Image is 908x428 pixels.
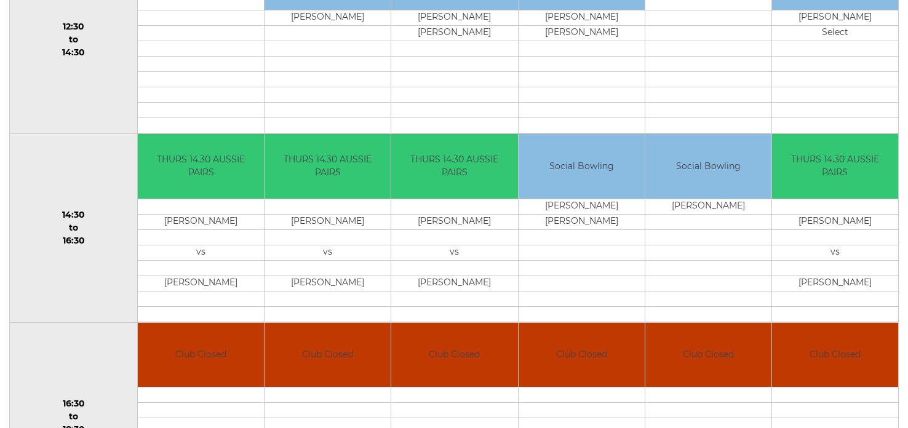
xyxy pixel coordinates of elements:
td: vs [772,245,898,260]
td: Social Bowling [645,134,771,199]
td: Social Bowling [519,134,645,199]
td: vs [391,245,517,260]
td: [PERSON_NAME] [391,275,517,291]
td: [PERSON_NAME] [519,214,645,229]
td: 14:30 to 16:30 [10,134,138,323]
td: [PERSON_NAME] [138,275,264,291]
td: Club Closed [519,323,645,387]
td: [PERSON_NAME] [391,26,517,41]
td: [PERSON_NAME] [519,199,645,214]
td: [PERSON_NAME] [391,10,517,26]
td: [PERSON_NAME] [391,214,517,229]
td: [PERSON_NAME] [265,10,391,26]
td: [PERSON_NAME] [772,10,898,26]
td: [PERSON_NAME] [519,26,645,41]
td: [PERSON_NAME] [645,199,771,214]
td: THURS 14.30 AUSSIE PAIRS [265,134,391,199]
td: THURS 14.30 AUSSIE PAIRS [391,134,517,199]
td: Club Closed [772,323,898,387]
td: [PERSON_NAME] [519,10,645,26]
td: THURS 14.30 AUSSIE PAIRS [138,134,264,199]
td: Club Closed [138,323,264,387]
td: [PERSON_NAME] [772,214,898,229]
td: [PERSON_NAME] [772,275,898,291]
td: Club Closed [391,323,517,387]
td: Club Closed [265,323,391,387]
td: vs [265,245,391,260]
td: [PERSON_NAME] [138,214,264,229]
td: Club Closed [645,323,771,387]
td: Select [772,26,898,41]
td: [PERSON_NAME] [265,275,391,291]
td: vs [138,245,264,260]
td: THURS 14.30 AUSSIE PAIRS [772,134,898,199]
td: [PERSON_NAME] [265,214,391,229]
